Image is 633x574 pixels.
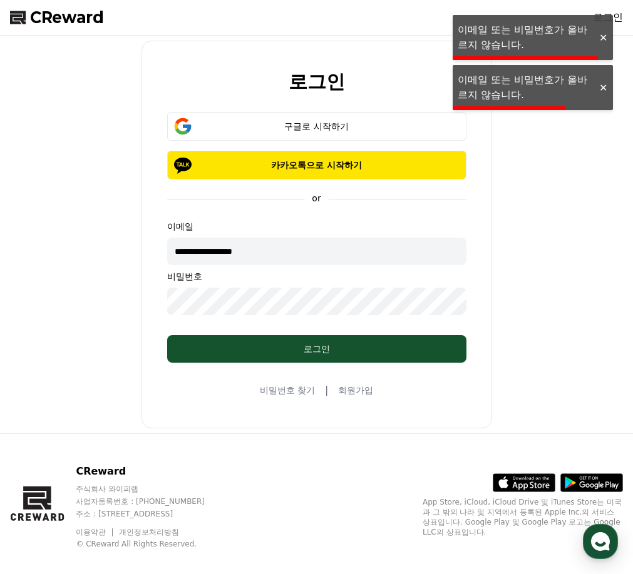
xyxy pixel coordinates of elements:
p: CReward [76,464,229,479]
p: 사업자등록번호 : [PHONE_NUMBER] [76,496,229,506]
p: or [304,192,328,204]
a: 비밀번호 찾기 [260,384,315,396]
button: 카카오톡으로 시작하기 [167,151,466,179]
p: 비밀번호 [167,270,466,283]
div: 로그인 [192,343,441,355]
span: 설정 [193,415,208,425]
a: 대화 [83,396,162,428]
p: 주식회사 와이피랩 [76,484,229,494]
a: 개인정보처리방침 [119,528,179,536]
span: | [325,383,328,398]
button: 로그인 [167,335,466,363]
span: 대화 [115,416,130,426]
p: App Store, iCloud, iCloud Drive 및 iTunes Store는 미국과 그 밖의 나라 및 지역에서 등록된 Apple Inc.의 서비스 상표입니다. Goo... [423,497,623,537]
a: CReward [10,8,104,28]
div: 구글로 시작하기 [185,120,448,133]
p: 카카오톡으로 시작하기 [185,159,448,171]
p: 이메일 [167,220,466,233]
h2: 로그인 [289,71,345,92]
a: 홈 [4,396,83,428]
span: 홈 [39,415,47,425]
a: 회원가입 [338,384,373,396]
a: 설정 [162,396,240,428]
span: CReward [30,8,104,28]
button: 구글로 시작하기 [167,112,466,141]
a: 로그인 [593,10,623,25]
p: © CReward All Rights Reserved. [76,539,229,549]
a: 이용약관 [76,528,115,536]
p: 주소 : [STREET_ADDRESS] [76,509,229,519]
